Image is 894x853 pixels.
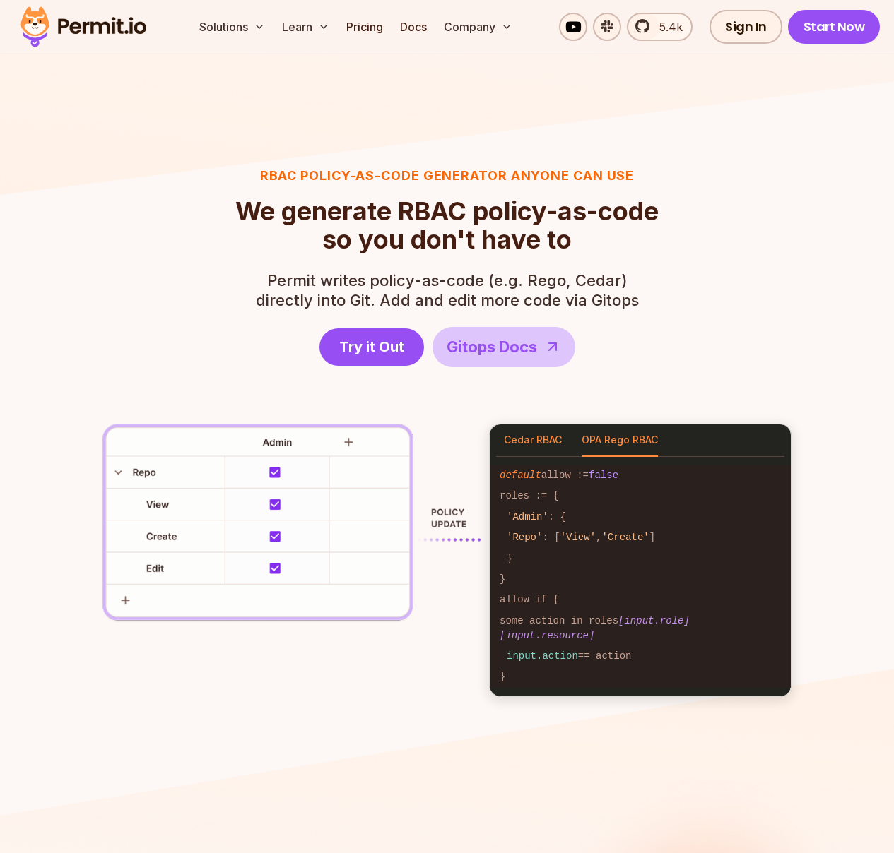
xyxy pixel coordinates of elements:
span: 'Admin' [507,511,548,523]
code: allow if { [490,590,791,610]
span: default [500,470,541,481]
a: Pricing [341,13,389,41]
code: : { [490,507,791,527]
span: We generate RBAC policy-as-code [235,197,659,225]
span: 5.4k [651,18,683,35]
span: Try it Out [339,337,404,357]
span: 'Repo' [507,532,542,543]
code: some action in roles [490,611,791,646]
code: roles := { [490,486,791,506]
code: } [490,548,791,568]
span: Gitops Docs [447,335,537,359]
button: OPA Rego RBAC [582,424,658,457]
code: == action [490,646,791,667]
span: Permit writes policy-as-code (e.g. Rego, Cedar) [256,270,639,290]
span: input.action [507,650,578,662]
button: Cedar RBAC [504,424,562,457]
p: directly into Git. Add and edit more code via Gitops [256,270,639,310]
button: Company [438,13,518,41]
a: Try it Out [319,328,424,366]
span: 'Create' [601,532,649,543]
a: Start Now [788,10,881,44]
code: allow := [490,465,791,486]
a: 5.4k [627,13,693,41]
h3: RBAC Policy-as-code generator anyone can use [235,166,659,186]
button: Learn [276,13,335,41]
span: [input.resource] [500,630,594,641]
code: } [490,667,791,687]
a: Gitops Docs [433,327,575,367]
a: Sign In [710,10,782,44]
img: Permit logo [14,3,153,51]
h2: so you don't have to [235,197,659,253]
code: } [490,569,791,590]
a: Docs [394,13,433,41]
button: Solutions [194,13,271,41]
span: 'View' [560,532,596,543]
span: false [589,470,618,481]
code: : [ , ] [490,527,791,548]
span: [input.role] [618,615,690,626]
